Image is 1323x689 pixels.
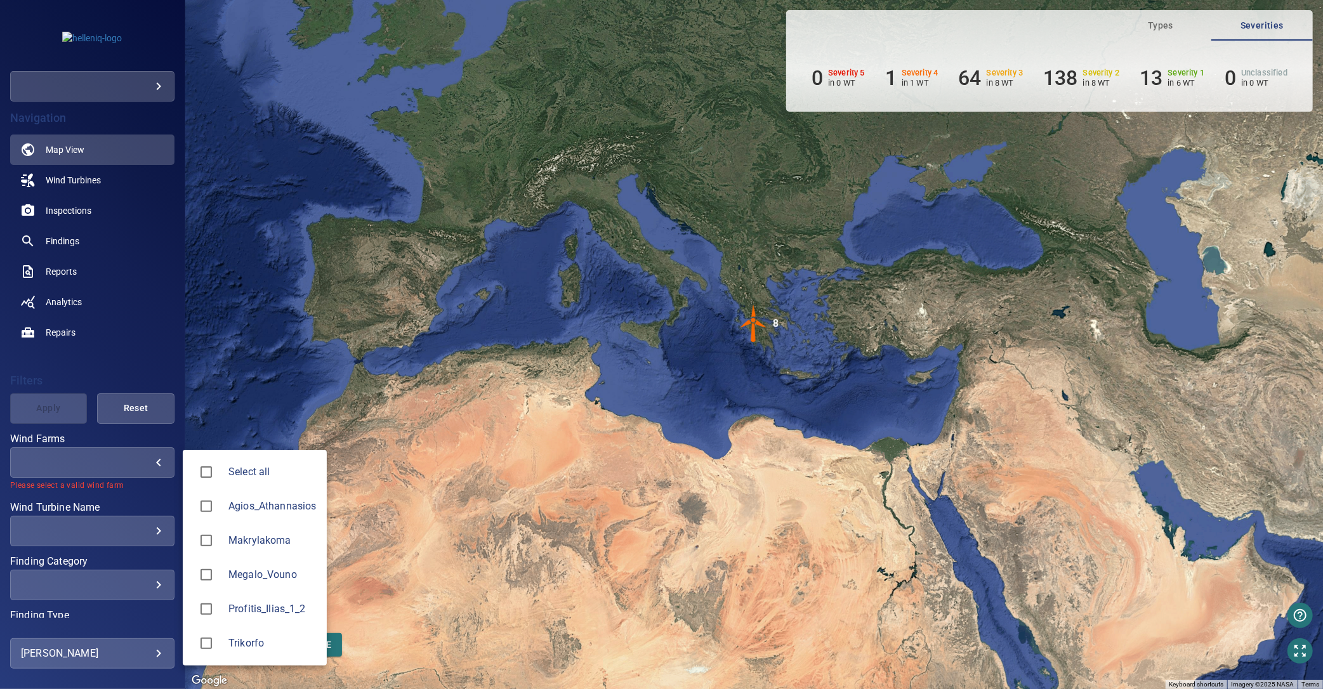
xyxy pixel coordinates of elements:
div: Wind Farms Makrylakoma [228,533,317,548]
div: Wind Farms Trikorfo [228,636,317,651]
span: Agios_Athannasios [193,493,220,520]
span: Megalo_Vouno [193,561,220,588]
div: Wind Farms Agios_Athannasios [228,499,317,514]
div: Wind Farms Profitis_Ilias_1_2 [228,601,317,617]
span: Trikorfo [228,636,317,651]
span: Makrylakoma [228,533,317,548]
span: Profitis_Ilias_1_2 [193,596,220,622]
div: Wind Farms Megalo_Vouno [228,567,317,582]
span: Profitis_Ilias_1_2 [228,601,317,617]
span: Agios_Athannasios [228,499,317,514]
span: Select all [228,464,317,480]
span: Trikorfo [193,630,220,657]
span: Megalo_Vouno [228,567,317,582]
span: Makrylakoma [193,527,220,554]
